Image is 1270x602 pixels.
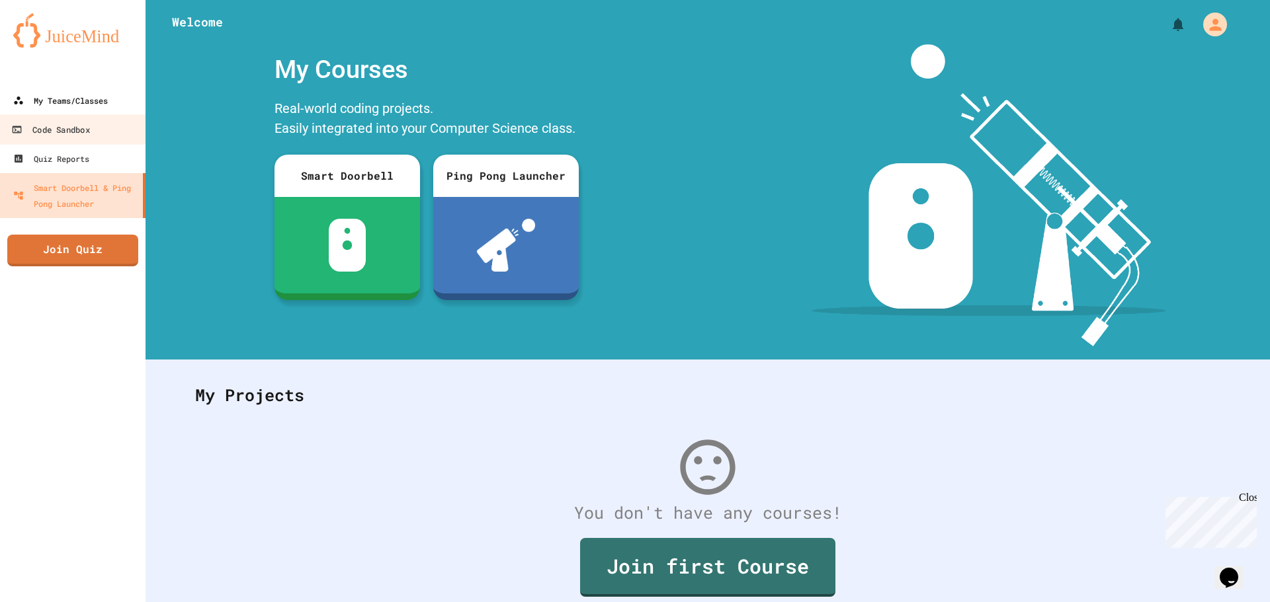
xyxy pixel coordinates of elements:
[268,44,585,95] div: My Courses
[5,5,91,84] div: Chat with us now!Close
[477,219,536,272] img: ppl-with-ball.png
[1160,492,1257,548] iframe: chat widget
[1189,9,1230,40] div: My Account
[580,538,835,597] a: Join first Course
[329,219,366,272] img: sdb-white.svg
[13,93,108,108] div: My Teams/Classes
[13,180,138,211] div: Smart Doorbell & Ping Pong Launcher
[1146,13,1189,36] div: My Notifications
[13,13,132,48] img: logo-orange.svg
[182,369,1234,421] div: My Projects
[11,122,89,138] div: Code Sandbox
[812,44,1166,346] img: banner-image-my-projects.png
[268,95,585,145] div: Real-world coding projects. Easily integrated into your Computer Science class.
[433,155,579,197] div: Ping Pong Launcher
[13,151,89,167] div: Quiz Reports
[275,155,420,197] div: Smart Doorbell
[1214,549,1257,589] iframe: chat widget
[182,500,1234,525] div: You don't have any courses!
[7,235,138,266] a: Join Quiz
